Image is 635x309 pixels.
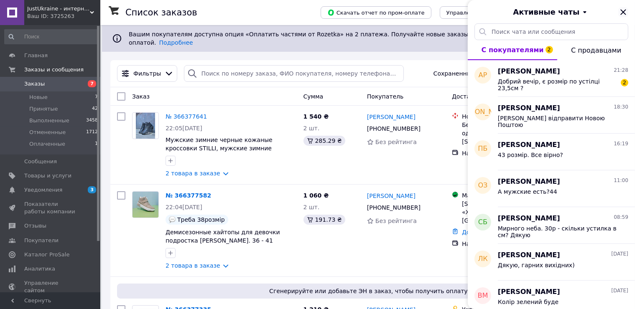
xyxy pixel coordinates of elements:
[303,215,345,225] div: 191.73 ₴
[169,216,176,223] img: :speech_balloon:
[462,149,547,157] div: Наложенный платеж
[498,287,560,297] span: [PERSON_NAME]
[474,23,628,40] input: Поиск чата или сообщения
[367,113,416,121] a: [PERSON_NAME]
[498,188,557,195] span: А мужские есть?44
[462,229,502,236] a: Добавить ЭН
[614,177,628,184] span: 11:00
[367,192,416,200] a: [PERSON_NAME]
[498,104,560,113] span: [PERSON_NAME]
[455,107,511,117] span: [PERSON_NAME]
[24,158,57,165] span: Сообщения
[498,78,617,91] span: Добрий вечір, є розмір по устілці 23,5см ?
[375,139,417,145] span: Без рейтинга
[27,13,100,20] div: Ваш ID: 3725263
[24,200,77,215] span: Показатели работы компании
[166,113,207,120] a: № 366377641
[24,52,48,59] span: Главная
[24,279,77,294] span: Управление сайтом
[132,112,159,139] a: Фото товару
[440,6,519,19] button: Управление статусами
[571,46,621,54] span: С продавцами
[367,93,404,100] span: Покупатель
[24,66,84,73] span: Заказы и сообщения
[166,229,280,244] a: Демисезонные хайтопы для девочки подростка [PERSON_NAME]. 36 - 41
[546,46,553,53] span: 2
[136,113,156,139] img: Фото товару
[478,181,488,190] span: ОЗ
[303,113,329,120] span: 1 540 ₴
[468,97,635,134] button: [PERSON_NAME][PERSON_NAME]18:30[PERSON_NAME] відправити Новою Поштою
[462,112,547,121] div: Нова Пошта
[132,93,150,100] span: Заказ
[133,192,158,218] img: Фото товару
[129,31,601,46] span: Вашим покупателям доступна опция «Оплатить частями от Rozetka» на 2 платежа. Получайте новые зака...
[95,94,98,101] span: 7
[478,144,487,154] span: ПБ
[479,71,487,80] span: АР
[166,204,202,210] span: 22:04[DATE]
[133,69,161,78] span: Фильтры
[468,170,635,207] button: ОЗ[PERSON_NAME]11:00А мужские есть?44
[498,152,563,158] span: 43 розмір. Все вірно?
[125,8,197,18] h1: Список заказов
[166,170,220,177] a: 2 товара в заказе
[29,105,58,113] span: Принятые
[468,40,557,60] button: С покупателями2
[88,186,96,193] span: 3
[92,105,98,113] span: 42
[498,262,575,268] span: Дякую, гарних вихідних)
[446,10,512,16] span: Управление статусами
[491,7,612,18] button: Активные чаты
[24,251,69,258] span: Каталог ProSale
[24,265,55,273] span: Аналитика
[86,117,98,124] span: 3458
[468,207,635,244] button: СБ[PERSON_NAME]08:59Мирного неба. 30р - скільки устилка в см? Дякую
[498,214,560,223] span: [PERSON_NAME]
[621,79,628,86] span: 2
[468,244,635,281] button: ЛК[PERSON_NAME][DATE]Дякую, гарних вихідних)
[614,214,628,221] span: 08:59
[557,40,635,60] button: С продавцами
[24,172,71,180] span: Товары и услуги
[478,218,487,227] span: СБ
[327,9,425,16] span: Скачать отчет по пром-оплате
[29,94,48,101] span: Новые
[513,7,580,18] span: Активные чаты
[618,7,628,17] button: Закрыть
[462,121,547,146] div: Бердичів, №4 (до 30 кг на одне місце): [STREET_ADDRESS]
[27,5,90,13] span: JustUkraine - интернет магазин мужской и женской обуви
[498,251,560,260] span: [PERSON_NAME]
[29,117,69,124] span: Выполненные
[95,140,98,148] span: 1
[478,291,488,301] span: ВМ
[498,115,617,128] span: [PERSON_NAME] відправити Новою Поштою
[365,202,422,213] div: [PHONE_NUMBER]
[375,218,417,224] span: Без рейтинга
[498,177,560,187] span: [PERSON_NAME]
[86,129,98,136] span: 1712
[303,192,329,199] span: 1 060 ₴
[24,80,45,88] span: Заказы
[468,134,635,170] button: ПБ[PERSON_NAME]16:1943 розмір. Все вірно?
[365,123,422,134] div: [PHONE_NUMBER]
[614,67,628,74] span: 21:28
[498,225,617,238] span: Мирного неба. 30р - скільки устилка в см? Дякую
[434,69,507,78] span: Сохраненные фильтры:
[303,136,345,146] div: 285.29 ₴
[184,65,404,82] input: Поиск по номеру заказа, ФИО покупателя, номеру телефона, Email, номеру накладной
[478,254,487,264] span: ЛК
[303,204,320,210] span: 2 шт.
[303,125,320,132] span: 2 шт.
[468,60,635,97] button: АР[PERSON_NAME]21:28Добрий вечір, є розмір по устілці 23,5см ?2
[482,46,544,54] span: С покупателями
[159,39,193,46] a: Подробнее
[4,29,99,44] input: Поиск
[132,191,159,218] a: Фото товару
[462,240,547,248] div: Наложенный платеж
[166,192,211,199] a: № 366377582
[166,137,275,168] a: Мужские зимние черные кожаные кроссовки STILLI, мужские зимние повседневные кроссовки, мужские кр...
[24,186,62,194] span: Уведомления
